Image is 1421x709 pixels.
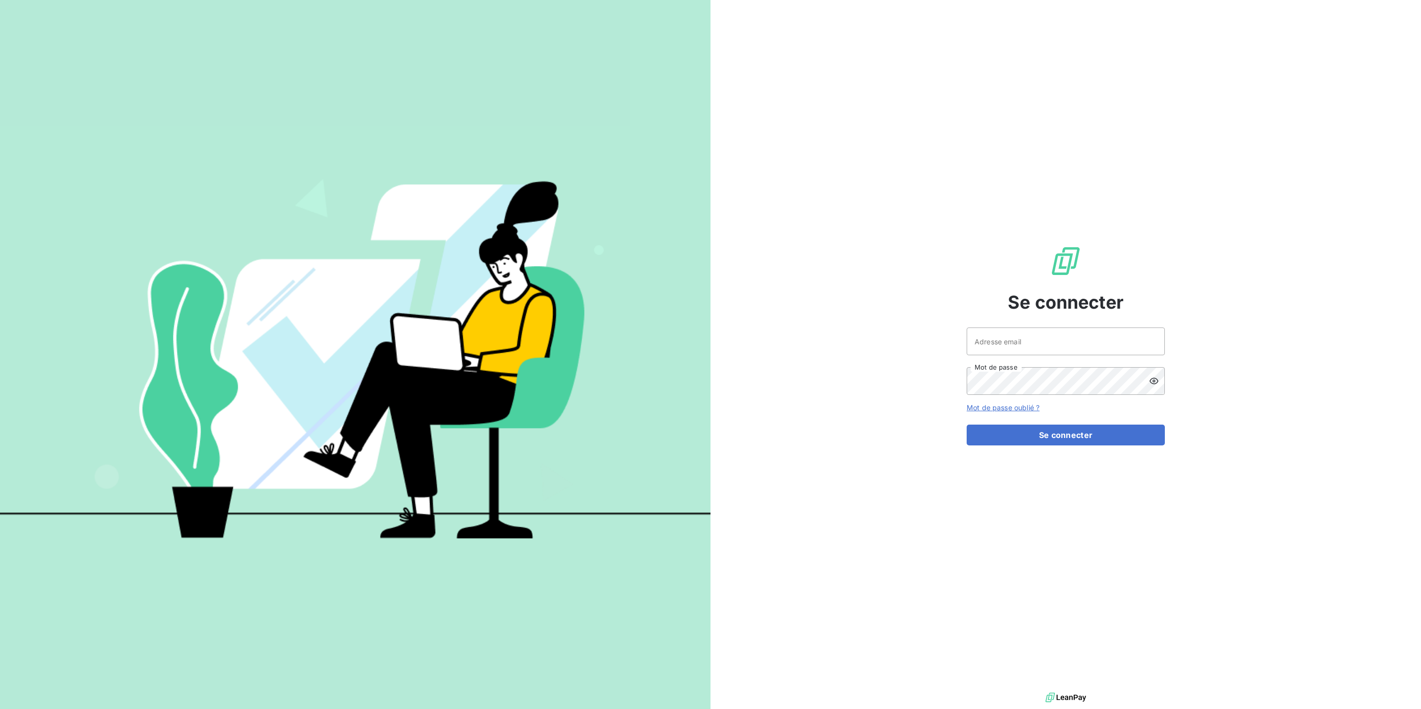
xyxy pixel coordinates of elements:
input: placeholder [967,327,1165,355]
a: Mot de passe oublié ? [967,403,1039,412]
img: logo [1045,690,1086,705]
span: Se connecter [1008,289,1124,316]
button: Se connecter [967,425,1165,445]
img: Logo LeanPay [1050,245,1082,277]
